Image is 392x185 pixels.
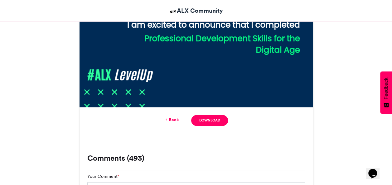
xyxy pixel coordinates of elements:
a: Download [191,115,228,126]
h3: Comments (493) [87,154,305,162]
iframe: chat widget [366,160,386,179]
a: ALX Community [169,6,223,15]
span: Feedback [383,78,389,99]
label: Your Comment [87,173,119,180]
img: ALX Community [169,7,177,15]
a: Back [164,116,179,123]
button: Feedback - Show survey [380,71,392,114]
